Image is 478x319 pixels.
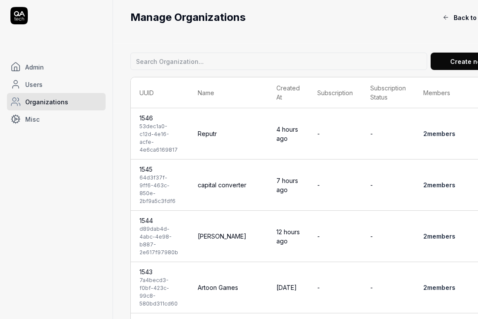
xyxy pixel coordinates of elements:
time: 12 hours ago [276,228,300,245]
th: Name [189,77,268,108]
span: s [452,181,455,189]
a: 2members [423,181,455,189]
span: s [452,130,455,137]
a: Admin [7,58,106,76]
td: - [309,108,362,159]
td: - [362,159,415,211]
div: 64d3f37f-9ff6-463c-850e-2bf9a5c3fdf6 [139,174,180,205]
a: 2members [423,233,455,240]
td: - [362,211,415,262]
a: 2members [423,130,455,137]
span: s [452,284,455,291]
a: 2members [423,284,455,291]
a: Users [7,76,106,93]
a: Organizations [7,93,106,110]
span: Users [25,80,43,89]
td: Reputr [189,108,268,159]
div: 7a4becd3-f0bf-423c-99c8-580bd311cd60 [139,276,180,308]
time: [DATE] [276,284,297,291]
input: Search Organization... [130,53,427,70]
time: 4 hours ago [276,126,298,142]
td: capital converter [189,159,268,211]
span: Misc [25,115,40,124]
th: UUID [131,77,189,108]
td: - [309,262,362,313]
div: 1545 [139,165,180,174]
h2: Manage Organizations [130,10,437,25]
div: 53dec1a0-c12d-4e16-acfe-4e6ca6169817 [139,123,180,154]
span: Organizations [25,97,68,106]
th: Members [415,77,465,108]
span: Admin [25,63,44,72]
td: - [309,159,362,211]
a: Misc [7,110,106,128]
div: 1544 [139,216,180,225]
td: [PERSON_NAME] [189,211,268,262]
div: 1546 [139,113,180,123]
td: - [362,262,415,313]
div: d89dab4d-4abc-4e98-b887-2e617f97980b [139,225,180,256]
div: 1543 [139,267,180,276]
th: Subscription [309,77,362,108]
th: Subscription Status [362,77,415,108]
time: 7 hours ago [276,177,298,193]
span: s [452,233,455,240]
td: - [309,211,362,262]
th: Created At [268,77,309,108]
td: Artoon Games [189,262,268,313]
td: - [362,108,415,159]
